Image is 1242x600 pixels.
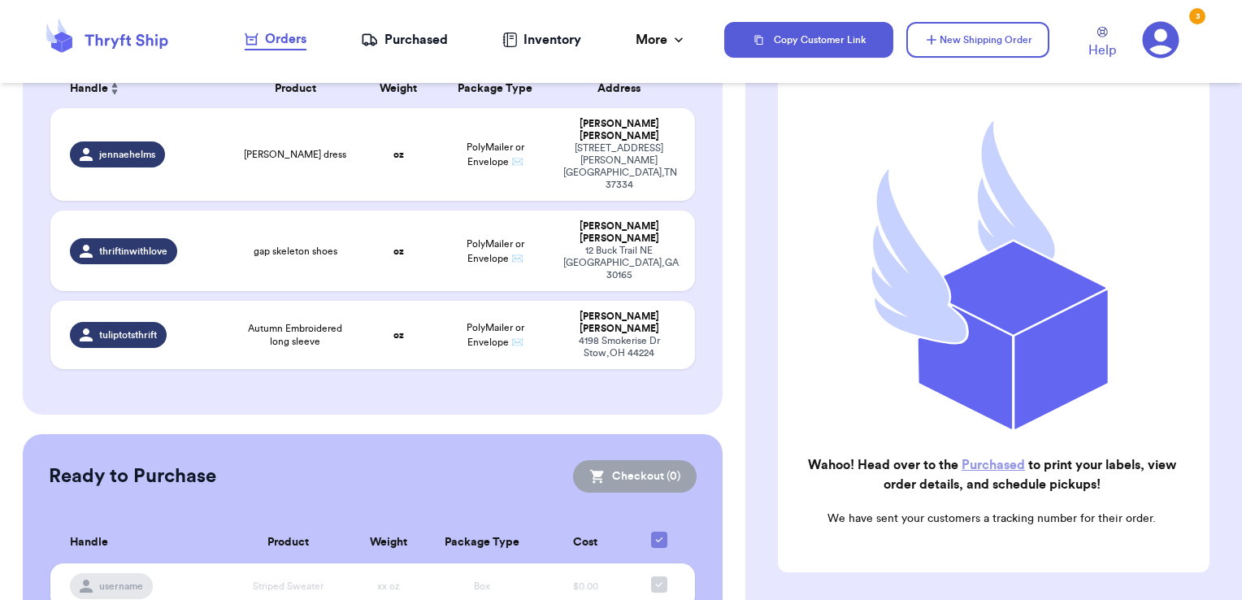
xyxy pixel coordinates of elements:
[393,246,404,256] strong: oz
[377,581,400,591] span: xx oz
[791,511,1193,527] p: We have sent your customers a tracking number for their order.
[245,29,306,49] div: Orders
[1088,41,1116,60] span: Help
[906,22,1049,58] button: New Shipping Order
[393,330,404,340] strong: oz
[467,323,524,347] span: PolyMailer or Envelope ✉️
[791,455,1193,494] h2: Wahoo! Head over to the to print your labels, view order details, and schedule pickups!
[636,30,687,50] div: More
[502,30,581,50] a: Inventory
[254,245,337,258] span: gap skeleton shoes
[1189,8,1205,24] div: 3
[245,29,306,50] a: Orders
[573,581,598,591] span: $0.00
[360,69,437,108] th: Weight
[99,148,155,161] span: jennaehelms
[467,142,524,167] span: PolyMailer or Envelope ✉️
[962,459,1025,472] a: Purchased
[573,460,697,493] button: Checkout (0)
[231,69,360,108] th: Product
[241,322,350,348] span: Autumn Embroidered long sleeve
[253,581,324,591] span: Striped Sweater
[70,534,108,551] span: Handle
[563,245,676,281] div: 12 Buck Trail NE [GEOGRAPHIC_DATA] , GA 30165
[244,148,346,161] span: [PERSON_NAME] dress
[225,522,350,563] th: Product
[563,311,676,335] div: [PERSON_NAME] [PERSON_NAME]
[1142,21,1179,59] a: 3
[539,522,633,563] th: Cost
[474,581,490,591] span: Box
[724,22,893,58] button: Copy Customer Link
[467,239,524,263] span: PolyMailer or Envelope ✉️
[99,328,157,341] span: tuliptotsthrift
[350,522,425,563] th: Weight
[70,80,108,98] span: Handle
[49,463,216,489] h2: Ready to Purchase
[563,118,676,142] div: [PERSON_NAME] [PERSON_NAME]
[437,69,554,108] th: Package Type
[563,220,676,245] div: [PERSON_NAME] [PERSON_NAME]
[554,69,696,108] th: Address
[99,580,143,593] span: username
[393,150,404,159] strong: oz
[426,522,539,563] th: Package Type
[563,335,676,359] div: 4198 Smokerise Dr Stow , OH 44224
[99,245,167,258] span: thriftinwithlove
[361,30,448,50] a: Purchased
[1088,27,1116,60] a: Help
[563,142,676,191] div: [STREET_ADDRESS][PERSON_NAME] [GEOGRAPHIC_DATA] , TN 37334
[108,79,121,98] button: Sort ascending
